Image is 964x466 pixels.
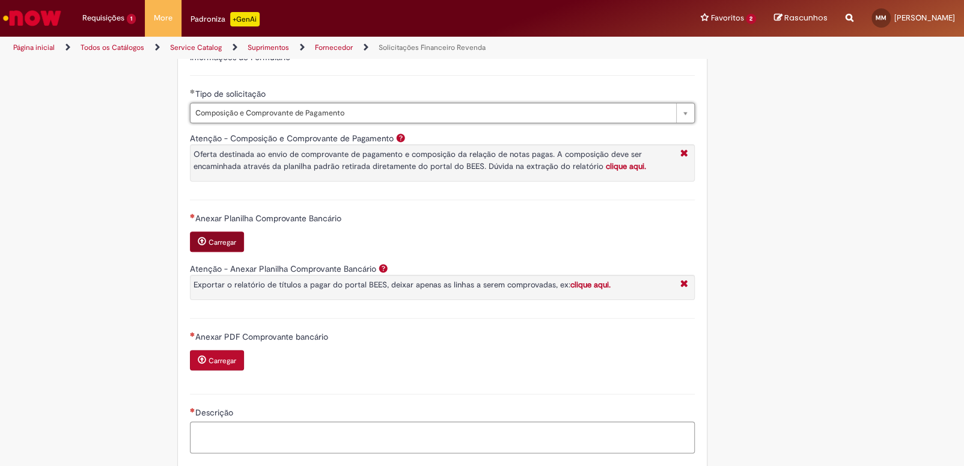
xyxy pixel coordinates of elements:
span: Oferta destinada ao envio de comprovante de pagamento e composição da relação de notas pagas. A c... [194,149,646,171]
ul: Trilhas de página [9,37,633,59]
span: Ajuda para Atenção - Composição e Comprovante de Pagamento [394,133,408,143]
span: Requisições [82,12,124,24]
span: Favoritos [710,12,743,24]
i: Fechar More information Por question_atencao_comprovante_bancario [677,278,691,291]
textarea: Descrição [190,422,695,454]
button: Carregar anexo de Anexar PDF Comprovante bancário Required [190,350,244,370]
span: Necessários [190,408,195,412]
i: Fechar More information Por question_atencao [677,148,691,161]
small: Carregar [209,356,236,366]
a: Suprimentos [248,43,289,52]
span: 2 [746,14,756,24]
a: clique aqui. [570,280,611,290]
span: Exportar o relatório de títulos a pagar do portal BEES, deixar apenas as linhas a serem comprovad... [194,280,611,290]
span: Obrigatório Preenchido [190,89,195,94]
span: Tipo de solicitação [195,88,268,99]
span: More [154,12,172,24]
span: Anexar PDF Comprovante bancário [195,331,331,342]
span: MM [876,14,886,22]
p: +GenAi [230,12,260,26]
span: 1 [127,14,136,24]
a: Fornecedor [315,43,353,52]
span: Anexar Planilha Comprovante Bancário [195,213,344,224]
a: Página inicial [13,43,55,52]
div: Padroniza [191,12,260,26]
span: [PERSON_NAME] [894,13,955,23]
span: Ajuda para Atenção - Anexar Planilha Comprovante Bancário [376,263,391,273]
span: Necessários [190,213,195,218]
span: Descrição [195,407,236,418]
small: Carregar [209,238,236,247]
a: clique aqui. [606,161,646,171]
a: Rascunhos [774,13,828,24]
img: ServiceNow [1,6,63,30]
button: Carregar anexo de Anexar Planilha Comprovante Bancário Required [190,231,244,252]
a: Service Catalog [170,43,222,52]
span: Necessários [190,332,195,337]
label: Atenção - Composição e Comprovante de Pagamento [190,133,394,144]
a: Solicitações Financeiro Revenda [379,43,486,52]
span: Rascunhos [784,12,828,23]
label: Atenção - Anexar Planilha Comprovante Bancário [190,263,376,274]
label: Informações de Formulário [190,52,290,63]
span: Composição e Comprovante de Pagamento [195,103,670,123]
a: Todos os Catálogos [81,43,144,52]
